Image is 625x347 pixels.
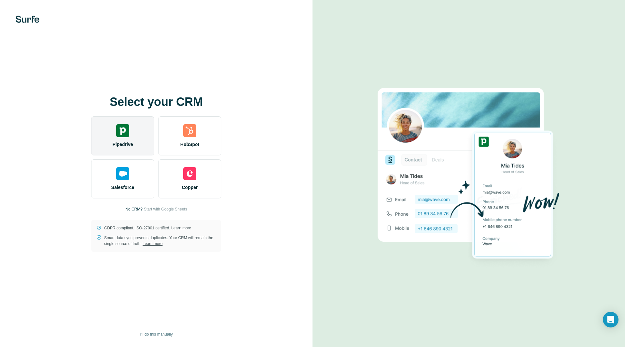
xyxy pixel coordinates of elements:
[183,167,196,180] img: copper's logo
[91,95,221,108] h1: Select your CRM
[16,16,39,23] img: Surfe's logo
[140,331,173,337] span: I’ll do this manually
[104,225,191,231] p: GDPR compliant. ISO-27001 certified.
[116,124,129,137] img: pipedrive's logo
[104,235,216,247] p: Smart data sync prevents duplicates. Your CRM will remain the single source of truth.
[112,141,133,148] span: Pipedrive
[183,124,196,137] img: hubspot's logo
[171,226,191,230] a: Learn more
[135,329,177,339] button: I’ll do this manually
[603,312,618,327] div: Open Intercom Messenger
[116,167,129,180] img: salesforce's logo
[144,206,187,212] button: Start with Google Sheets
[182,184,198,191] span: Copper
[111,184,134,191] span: Salesforce
[125,206,143,212] p: No CRM?
[180,141,199,148] span: HubSpot
[378,77,560,270] img: PIPEDRIVE image
[143,241,162,246] a: Learn more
